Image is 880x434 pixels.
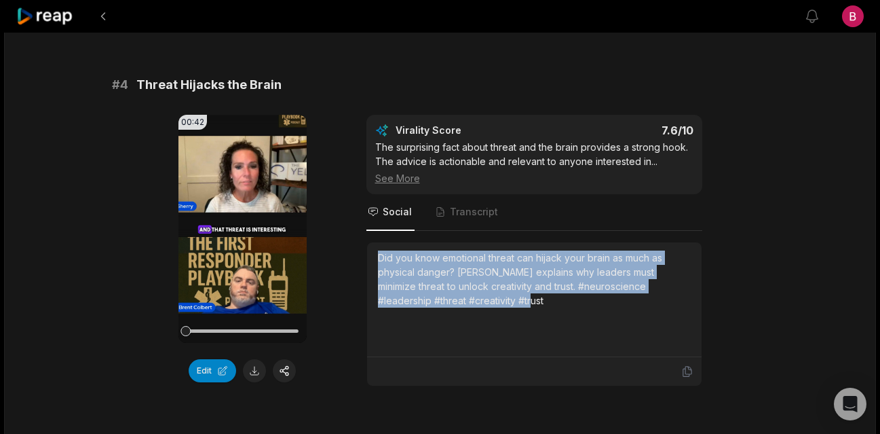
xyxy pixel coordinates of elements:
[383,205,412,219] span: Social
[450,205,498,219] span: Transcript
[189,359,236,382] button: Edit
[136,75,282,94] span: Threat Hijacks the Brain
[112,75,128,94] span: # 4
[396,124,541,137] div: Virality Score
[548,124,693,137] div: 7.6 /10
[834,388,866,420] div: Open Intercom Messenger
[375,140,693,185] div: The surprising fact about threat and the brain provides a strong hook. The advice is actionable a...
[366,194,702,231] nav: Tabs
[378,251,691,308] div: Did you know emotional threat can hijack your brain as much as physical danger? [PERSON_NAME] exp...
[375,171,693,185] div: See More
[178,115,307,343] video: Your browser does not support mp4 format.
